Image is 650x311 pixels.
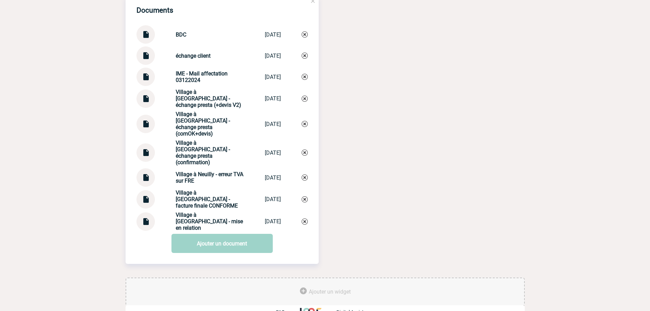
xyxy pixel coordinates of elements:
strong: Village à [GEOGRAPHIC_DATA] - échange presta (+devis V2) [176,89,241,108]
strong: Village à [GEOGRAPHIC_DATA] - échange presta (confirmation) [176,140,230,166]
strong: Village à [GEOGRAPHIC_DATA] - échange presta (comOK+devis) [176,111,230,137]
div: [DATE] [265,218,281,225]
div: [DATE] [265,95,281,102]
h4: Documents [136,6,173,14]
img: Supprimer [302,121,308,127]
img: Supprimer [302,218,308,225]
strong: Village à [GEOGRAPHIC_DATA] - facture finale CONFORME [176,189,238,209]
div: [DATE] [265,150,281,156]
img: Supprimer [302,196,308,202]
div: [DATE] [265,74,281,80]
span: Ajouter un widget [309,288,351,295]
strong: Village à [GEOGRAPHIC_DATA] - mise en relation [176,212,243,231]
img: Supprimer [302,53,308,59]
img: Supprimer [302,74,308,80]
img: Supprimer [302,150,308,156]
div: [DATE] [265,174,281,181]
div: [DATE] [265,53,281,59]
img: Supprimer [302,174,308,181]
div: [DATE] [265,121,281,127]
strong: Village à Neuilly - erreur TVA sur FRE [176,171,243,184]
div: [DATE] [265,196,281,202]
a: Ajouter un document [171,234,273,253]
div: [DATE] [265,31,281,38]
strong: IME - Mail affectation 03122024 [176,70,228,83]
img: Supprimer [302,31,308,38]
strong: BDC [176,31,186,38]
strong: échange client [176,53,211,59]
div: Ajouter des outils d'aide à la gestion de votre événement [126,278,525,306]
img: Supprimer [302,96,308,102]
